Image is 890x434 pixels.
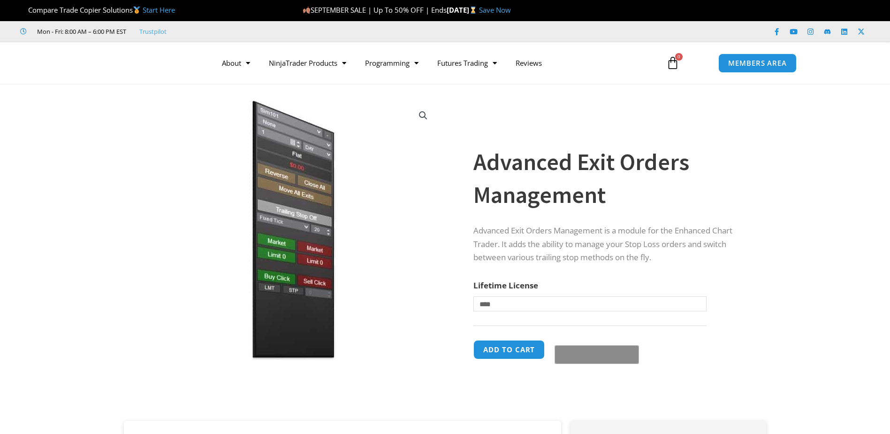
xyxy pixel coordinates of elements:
a: Futures Trading [428,52,506,74]
img: 🏆 [21,7,28,14]
span: 0 [675,53,683,61]
a: Programming [356,52,428,74]
a: MEMBERS AREA [718,54,797,73]
button: Buy with GPay [555,345,639,364]
p: Advanced Exit Orders Management is a module for the Enhanced Chart Trader. It adds the ability to... [473,224,747,265]
img: ⌛ [470,7,477,14]
a: Clear options [473,316,488,323]
a: View full-screen image gallery [415,107,432,124]
nav: Menu [213,52,655,74]
iframe: Secure payment input frame [553,339,637,340]
button: Add to cart [473,340,545,359]
a: NinjaTrader Products [259,52,356,74]
img: 🍂 [303,7,310,14]
span: MEMBERS AREA [728,60,787,67]
span: Compare Trade Copier Solutions [20,5,175,15]
a: Start Here [143,5,175,15]
h1: Advanced Exit Orders Management [473,146,747,211]
a: About [213,52,259,74]
label: Lifetime License [473,280,538,291]
a: Save Now [479,5,511,15]
span: SEPTEMBER SALE | Up To 50% OFF | Ends [303,5,447,15]
a: Trustpilot [139,26,167,37]
strong: [DATE] [447,5,479,15]
img: 🥇 [133,7,140,14]
a: Reviews [506,52,551,74]
span: Mon - Fri: 8:00 AM – 6:00 PM EST [35,26,126,37]
a: 0 [652,49,693,77]
img: AdvancedStopLossMgmt [137,100,439,360]
img: LogoAI | Affordable Indicators – NinjaTrader [93,46,194,80]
